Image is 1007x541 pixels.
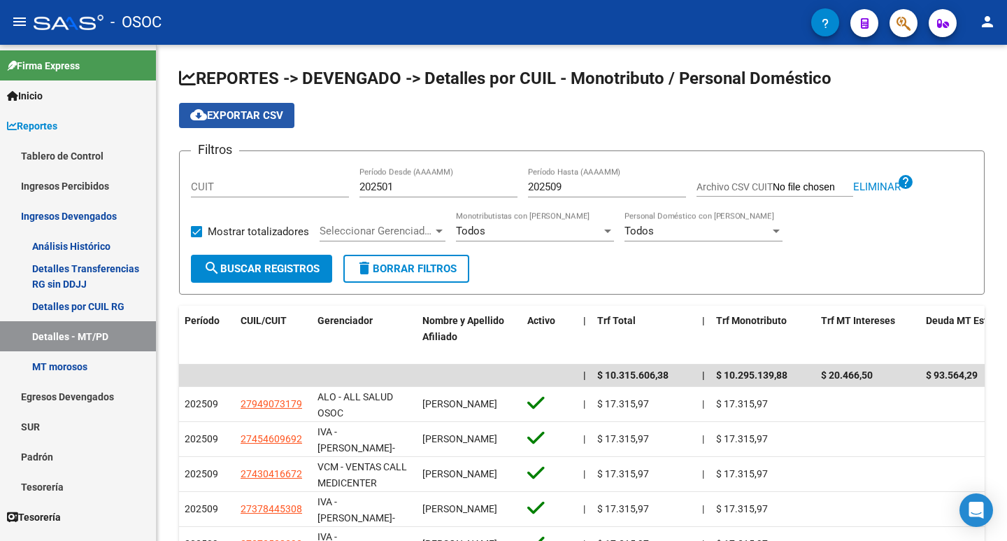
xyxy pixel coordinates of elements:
span: $ 17.315,97 [597,398,649,409]
datatable-header-cell: CUIL/CUIT [235,306,312,367]
span: [PERSON_NAME] [422,433,497,444]
span: $ 17.315,97 [716,468,768,479]
span: | [702,370,705,381]
span: Mostrar totalizadores [208,223,309,240]
span: VCM - VENTAS CALL MEDICENTER [317,461,407,489]
span: $ 20.466,50 [821,370,873,381]
span: $ 17.315,97 [716,503,768,514]
span: Todos [456,225,485,237]
span: Nombre y Apellido Afiliado [422,315,504,342]
mat-icon: delete [356,260,373,276]
span: | [583,398,585,409]
span: Todos [624,225,654,237]
span: Trf Monotributo [716,315,787,326]
input: Archivo CSV CUIT [773,181,853,194]
span: Tesorería [7,510,61,525]
span: $ 17.315,97 [716,398,768,409]
span: 202509 [185,433,218,444]
span: ALO - ALL SALUD OSOC [317,391,393,419]
button: Eliminar [853,183,901,192]
datatable-header-cell: Trf Total [592,306,697,367]
span: 27378445308 [241,503,302,514]
span: Trf MT Intereses [821,315,895,326]
span: | [583,433,585,444]
span: 202509 [185,503,218,514]
span: CUIL/CUIT [241,315,287,326]
mat-icon: menu [11,13,28,30]
span: $ 10.295.139,88 [716,370,787,381]
span: Buscar Registros [203,262,320,275]
datatable-header-cell: Activo [522,306,578,367]
span: | [583,468,585,479]
span: | [583,315,586,326]
span: Reportes [7,118,57,134]
datatable-header-cell: | [697,306,710,367]
mat-icon: search [203,260,220,276]
span: $ 17.315,97 [597,433,649,444]
mat-icon: help [897,174,914,190]
span: IVA - [PERSON_NAME]-MEDICENTER [317,426,395,470]
button: Exportar CSV [179,103,294,128]
span: 27430416672 [241,468,302,479]
span: Exportar CSV [190,109,283,122]
datatable-header-cell: Período [179,306,235,367]
span: IVA - [PERSON_NAME]-MEDICENTER [317,496,395,540]
span: $ 17.315,97 [597,468,649,479]
span: | [702,503,704,514]
span: [PERSON_NAME] [422,398,497,409]
span: Activo [527,315,555,326]
h3: Filtros [191,140,239,160]
div: Open Intercom Messenger [959,493,993,527]
datatable-header-cell: Gerenciador [312,306,417,367]
span: 202509 [185,468,218,479]
span: 202509 [185,398,218,409]
span: Eliminar [853,181,901,193]
span: Período [185,315,220,326]
span: | [702,468,704,479]
datatable-header-cell: | [578,306,592,367]
span: REPORTES -> DEVENGADO -> Detalles por CUIL - Monotributo / Personal Doméstico [179,69,831,88]
span: 27949073179 [241,398,302,409]
mat-icon: cloud_download [190,106,207,123]
span: | [702,433,704,444]
span: Seleccionar Gerenciador [320,225,433,237]
span: $ 17.315,97 [597,503,649,514]
span: 27454609692 [241,433,302,444]
span: [PERSON_NAME] [422,503,497,514]
span: | [583,370,586,381]
span: $ 17.315,97 [716,433,768,444]
button: Buscar Registros [191,255,332,283]
datatable-header-cell: Trf MT Intereses [815,306,920,367]
span: $ 10.315.606,38 [597,370,669,381]
span: Gerenciador [317,315,373,326]
span: | [702,398,704,409]
datatable-header-cell: Nombre y Apellido Afiliado [417,306,522,367]
span: - OSOC [110,7,162,38]
span: Borrar Filtros [356,262,457,275]
datatable-header-cell: Trf Monotributo [710,306,815,367]
span: Inicio [7,88,43,104]
span: $ 93.564,29 [926,370,978,381]
span: Firma Express [7,58,80,73]
span: [PERSON_NAME] [422,468,497,479]
span: | [702,315,705,326]
span: Archivo CSV CUIT [697,181,773,192]
span: Trf Total [597,315,636,326]
span: | [583,503,585,514]
mat-icon: person [979,13,996,30]
button: Borrar Filtros [343,255,469,283]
